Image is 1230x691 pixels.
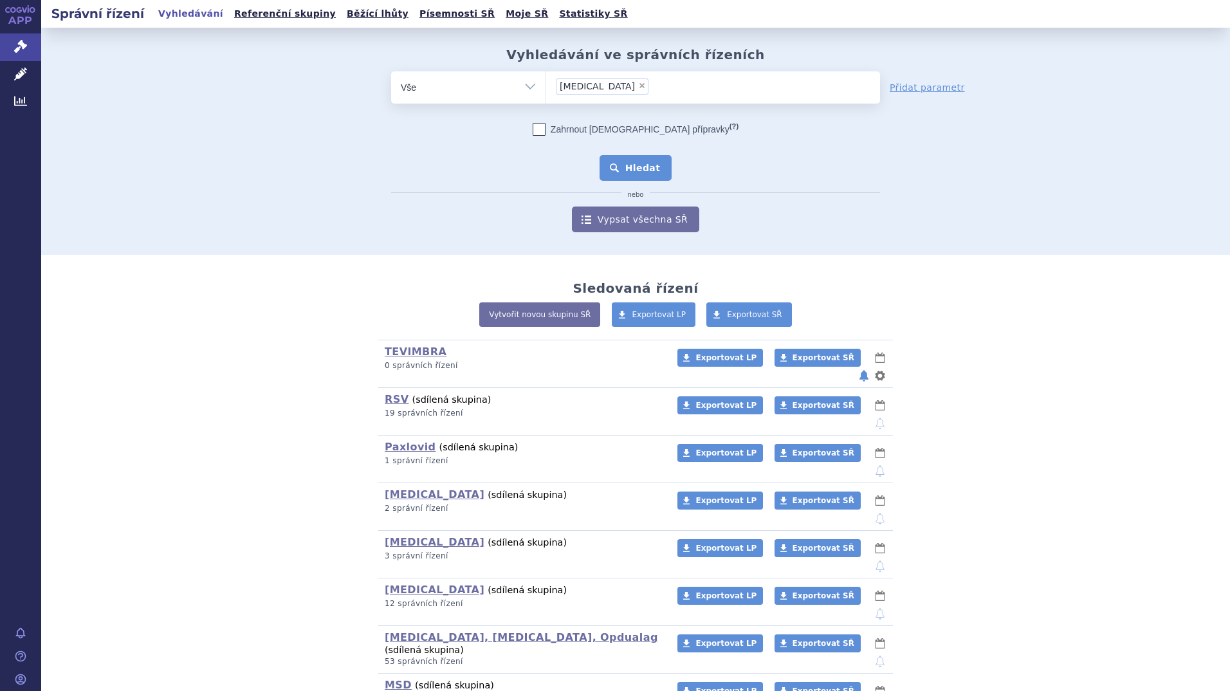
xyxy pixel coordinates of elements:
[416,5,499,23] a: Písemnosti SŘ
[385,631,658,643] a: [MEDICAL_DATA], [MEDICAL_DATA], Opdualag
[385,551,661,562] p: 3 správní řízení
[874,606,886,622] button: notifikace
[612,302,696,327] a: Exportovat LP
[677,444,763,462] a: Exportovat LP
[793,496,854,505] span: Exportovat SŘ
[730,122,739,131] abbr: (?)
[488,585,567,595] span: (sdílená skupina)
[385,645,464,655] span: (sdílená skupina)
[874,350,886,365] button: lhůty
[677,539,763,557] a: Exportovat LP
[572,207,699,232] a: Vypsat všechna SŘ
[154,5,227,23] a: Vyhledávání
[874,493,886,508] button: lhůty
[385,456,661,466] p: 1 správní řízení
[560,82,635,91] span: [MEDICAL_DATA]
[677,396,763,414] a: Exportovat LP
[695,544,757,553] span: Exportovat LP
[385,584,484,596] a: [MEDICAL_DATA]
[706,302,792,327] a: Exportovat SŘ
[695,639,757,648] span: Exportovat LP
[775,492,861,510] a: Exportovat SŘ
[874,511,886,526] button: notifikace
[793,353,854,362] span: Exportovat SŘ
[874,636,886,651] button: lhůty
[874,368,886,383] button: nastavení
[874,416,886,431] button: notifikace
[638,82,646,89] span: ×
[874,445,886,461] button: lhůty
[385,345,446,358] a: TEVIMBRA
[858,368,870,383] button: notifikace
[621,191,650,199] i: nebo
[874,654,886,669] button: notifikace
[385,598,661,609] p: 12 správních řízení
[695,591,757,600] span: Exportovat LP
[230,5,340,23] a: Referenční skupiny
[775,444,861,462] a: Exportovat SŘ
[502,5,552,23] a: Moje SŘ
[874,398,886,413] button: lhůty
[695,353,757,362] span: Exportovat LP
[555,5,631,23] a: Statistiky SŘ
[793,401,854,410] span: Exportovat SŘ
[41,5,154,23] h2: Správní řízení
[695,496,757,505] span: Exportovat LP
[488,537,567,548] span: (sdílená skupina)
[385,393,408,405] a: RSV
[343,5,412,23] a: Běžící lhůty
[677,634,763,652] a: Exportovat LP
[385,408,661,419] p: 19 správních řízení
[890,81,965,94] a: Přidat parametr
[479,302,600,327] a: Vytvořit novou skupinu SŘ
[874,558,886,574] button: notifikace
[573,281,698,296] h2: Sledovaná řízení
[385,441,436,453] a: Paxlovid
[385,679,412,691] a: MSD
[677,349,763,367] a: Exportovat LP
[775,349,861,367] a: Exportovat SŘ
[775,587,861,605] a: Exportovat SŘ
[793,448,854,457] span: Exportovat SŘ
[695,401,757,410] span: Exportovat LP
[677,492,763,510] a: Exportovat LP
[677,587,763,605] a: Exportovat LP
[439,442,519,452] span: (sdílená skupina)
[874,540,886,556] button: lhůty
[412,394,491,405] span: (sdílená skupina)
[385,536,484,548] a: [MEDICAL_DATA]
[775,396,861,414] a: Exportovat SŘ
[385,360,661,371] p: 0 správních řízení
[415,680,494,690] span: (sdílená skupina)
[793,639,854,648] span: Exportovat SŘ
[793,591,854,600] span: Exportovat SŘ
[652,78,713,94] input: [MEDICAL_DATA]
[600,155,672,181] button: Hledat
[695,448,757,457] span: Exportovat LP
[793,544,854,553] span: Exportovat SŘ
[488,490,567,500] span: (sdílená skupina)
[385,488,484,501] a: [MEDICAL_DATA]
[874,463,886,479] button: notifikace
[632,310,686,319] span: Exportovat LP
[506,47,765,62] h2: Vyhledávání ve správních řízeních
[775,634,861,652] a: Exportovat SŘ
[533,123,739,136] label: Zahrnout [DEMOGRAPHIC_DATA] přípravky
[775,539,861,557] a: Exportovat SŘ
[385,503,661,514] p: 2 správní řízení
[874,588,886,603] button: lhůty
[727,310,782,319] span: Exportovat SŘ
[385,656,661,667] p: 53 správních řízení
